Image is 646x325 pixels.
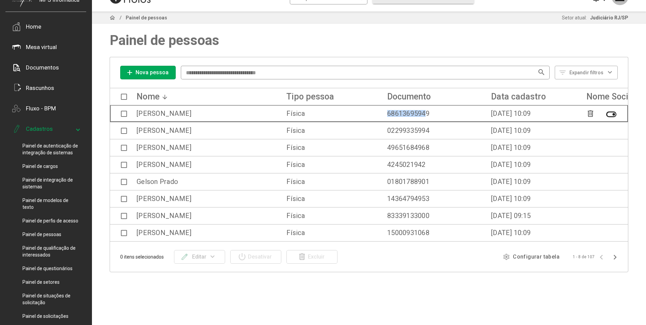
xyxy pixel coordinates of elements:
div: [DATE] 10:09 [491,195,531,202]
span: Painel de perfis de acesso [22,217,78,224]
div: [PERSON_NAME] [137,127,191,134]
div: 01801788901 [387,178,429,185]
div: 02299335994 [387,127,429,134]
div: Data cadastro [491,92,556,102]
div: 4245021942 [387,161,426,168]
div: 68613695949 [387,110,429,117]
div: Editar [180,251,206,263]
mat-icon: settings [503,253,510,261]
div: Rascunhos [26,84,54,91]
div: [DATE] 10:09 [491,110,531,117]
mat-icon: expand_more [206,253,219,261]
mat-icon: delete [586,110,595,118]
span: Painel de pessoas [110,24,628,57]
div: Fluxo - BPM [26,105,56,112]
div: Tipo pessoa [286,92,357,102]
button: Desativar [230,250,281,264]
div: [PERSON_NAME] [137,161,191,168]
span: Judiciário RJ/SP [590,15,628,20]
button: Editar [174,250,225,264]
div: 1 - 8 de 107 [573,254,595,259]
button: Nova pessoa [120,66,176,79]
mat-icon: power_settings_new [238,253,246,261]
span: Painel de qualificação de interessados [22,245,79,258]
button: Página anterior [595,250,608,264]
div: 15000931068 [387,229,429,236]
div: [PERSON_NAME] [137,195,191,202]
div: Gelson Prado [137,178,178,185]
div: 49651684968 [387,144,429,151]
div: Cadastros [26,125,53,132]
div: 14364794953 [387,195,429,202]
div: [DATE] 10:09 [491,178,531,185]
button: Excluir [286,250,337,264]
div: Física [286,110,305,117]
div: Documentos [26,64,59,71]
div: Física [286,212,305,219]
div: Física [286,229,305,236]
div: Física [286,195,305,202]
span: Desativar [248,253,272,260]
span: Painel de setores [22,279,60,285]
span: Painel de situações de solicitação [22,292,79,306]
div: [DATE] 10:09 [491,229,531,236]
span: Painel de cargos [22,163,58,170]
mat-icon: search [537,68,546,76]
div: [DATE] 10:09 [491,161,531,168]
span: Excluir [308,253,325,260]
div: [DATE] 10:09 [491,127,531,134]
span: Painel de solicitações [22,313,68,320]
span: Painel de pessoas [126,15,167,20]
div: [PERSON_NAME] [137,144,191,151]
div: [DATE] 09:15 [491,212,531,219]
span: Configurar tabela [513,253,560,260]
div: [PERSON_NAME] [137,212,191,219]
span: Painel de modelos de texto [22,197,79,211]
div: Home [26,23,41,30]
mat-icon: add [126,68,134,77]
mat-icon: toggle_on [606,109,617,118]
div: Documento [387,92,460,102]
span: Painel de questionários [22,265,73,272]
span: Setor atual: [562,15,587,20]
div: Física [286,161,305,168]
div: 83339133000 [387,212,429,219]
div: Nome [137,92,256,102]
div: Física [286,127,305,134]
div: Física [286,178,305,185]
div: Mesa virtual [26,44,57,50]
div: Física [286,144,305,151]
mat-icon: delete [298,253,306,261]
span: Painel de pessoas [22,231,61,238]
span: Nova pessoa [136,69,169,76]
span: / [120,15,122,21]
span: Painel de autenticação de integração de sistemas [22,142,79,156]
mat-icon: edit [180,253,189,261]
div: [DATE] 10:09 [491,144,531,151]
mat-expansion-panel-header: Cadastros [12,119,79,139]
mat-icon: home [108,14,116,22]
mat-paginator: Select page [570,247,625,266]
div: [PERSON_NAME] [137,110,191,117]
div: 0 itens selecionados [120,254,164,260]
button: Página seguinte [608,250,622,264]
div: [PERSON_NAME] [137,229,191,236]
span: Painel de integração de sistemas [22,176,79,190]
